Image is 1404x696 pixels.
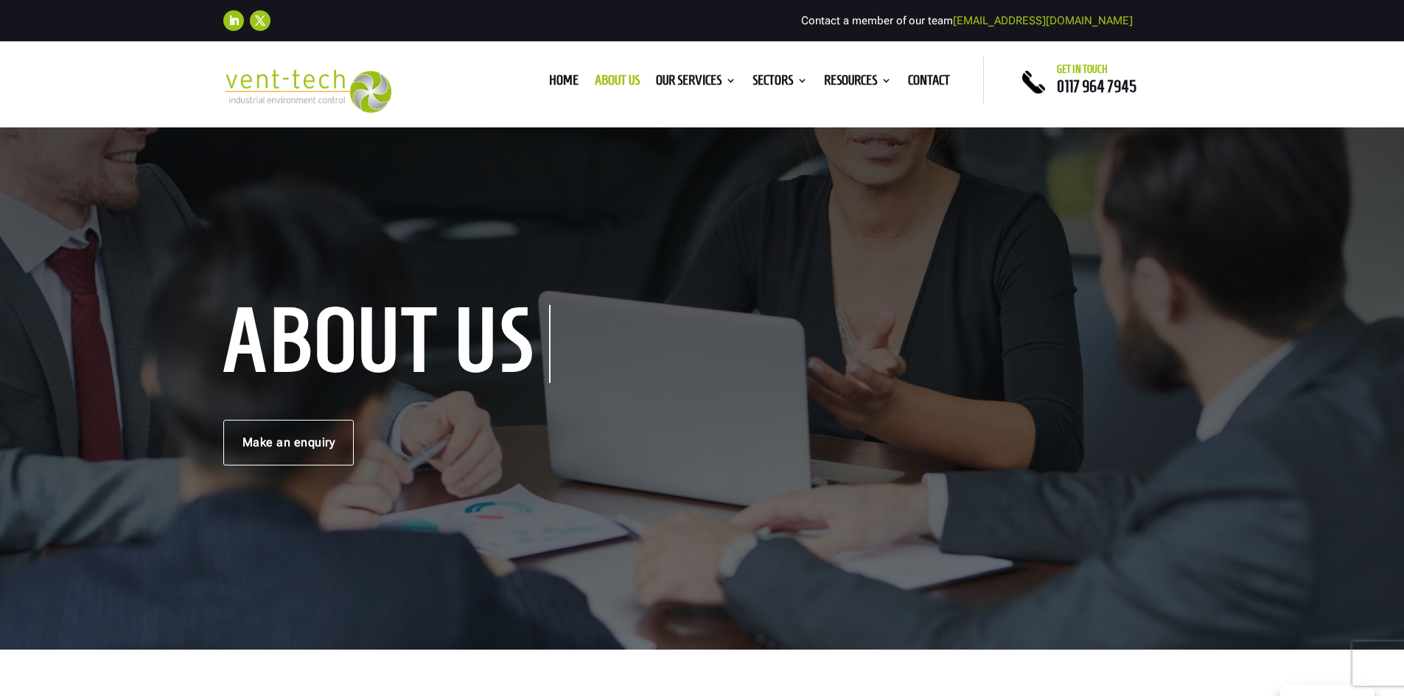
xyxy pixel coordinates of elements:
[223,420,355,465] a: Make an enquiry
[1057,63,1108,75] span: Get in touch
[223,69,392,113] img: 2023-09-27T08_35_16.549ZVENT-TECH---Clear-background
[801,14,1133,27] span: Contact a member of our team
[549,75,579,91] a: Home
[953,14,1133,27] a: [EMAIL_ADDRESS][DOMAIN_NAME]
[595,75,640,91] a: About us
[223,10,244,31] a: Follow on LinkedIn
[824,75,892,91] a: Resources
[656,75,736,91] a: Our Services
[250,10,270,31] a: Follow on X
[752,75,808,91] a: Sectors
[1057,77,1136,95] a: 0117 964 7945
[223,305,551,383] h1: About us
[908,75,950,91] a: Contact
